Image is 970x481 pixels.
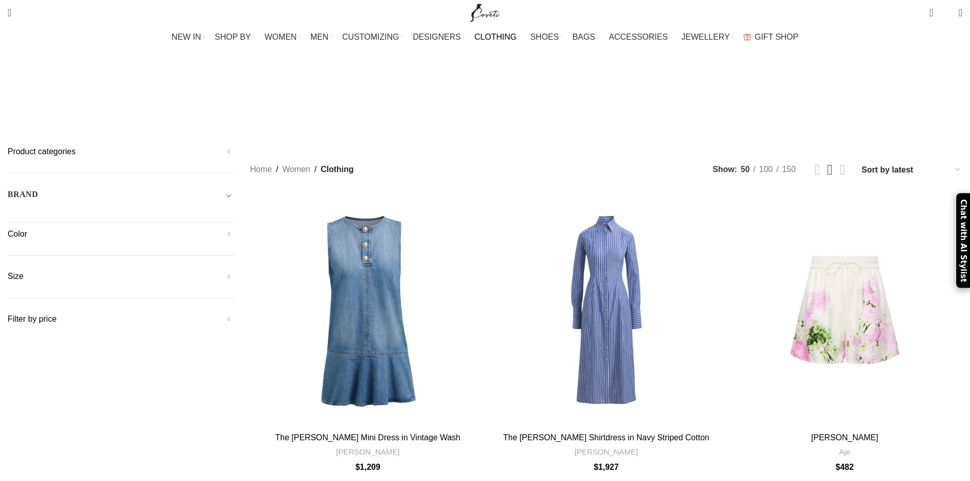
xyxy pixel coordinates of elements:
a: [PERSON_NAME] [336,446,400,457]
span: BAGS [572,32,595,42]
a: Grid view 4 [840,162,845,177]
h5: Size [8,271,235,282]
a: Bodysuit [254,91,291,116]
a: MEN [311,27,332,47]
a: Shorts [789,91,818,116]
span: Shorts [789,98,818,108]
span: Clothing [321,163,354,176]
a: [PERSON_NAME] [574,446,638,457]
a: Robes [748,91,773,116]
bdi: 482 [836,463,854,471]
span: SHOP BY [215,32,251,42]
span: 150 [782,165,796,174]
a: Women [282,163,310,176]
span: $ [355,463,360,471]
a: Pants [709,91,732,116]
a: Jumpsuit [492,91,528,116]
span: CLOTHING [475,32,517,42]
span: Dresses [346,98,380,108]
span: Knitwear [588,98,626,108]
select: Shop order [861,162,962,177]
nav: Breadcrumb [250,163,353,176]
a: 0 [924,3,938,23]
a: Jackets [444,91,477,116]
a: [PERSON_NAME] [811,433,878,442]
a: The Rosie Denim Mini Dress in Vintage Wash [250,192,485,428]
a: Loungewear [642,91,694,116]
a: Site logo [468,8,502,16]
span: SHOES [530,32,559,42]
span: Activewear [128,98,176,108]
a: Hoodies [395,91,428,116]
a: Grid view 2 [815,162,820,177]
h5: BRAND [8,189,38,200]
a: SHOES [530,27,562,47]
a: Coats [306,91,330,116]
h5: Color [8,229,235,240]
span: Skirts [834,98,860,108]
span: MEN [311,32,329,42]
a: Home [250,163,272,176]
span: 0 [943,10,951,18]
h5: Product categories [8,146,235,157]
img: GiftBag [743,34,751,40]
a: kimono [543,91,573,116]
a: The Sammy Shirtdress in Navy Striped Cotton [489,192,724,428]
span: kimono [543,98,573,108]
span: JEWELLERY [681,32,730,42]
bdi: 1,927 [594,463,619,471]
a: JEWELLERY [681,27,733,47]
span: Clothing [76,98,113,108]
span: Beachwear [191,98,239,108]
a: Activewear [128,91,176,116]
a: The [PERSON_NAME] Shirtdress in Navy Striped Cotton [503,433,709,442]
a: Dresses [346,91,380,116]
span: 100 [759,165,773,174]
div: My Wishlist [941,3,951,23]
a: Grid view 3 [827,162,833,177]
span: Robes [748,98,773,108]
span: Loungewear [642,98,694,108]
a: BAGS [572,27,598,47]
a: GIFT SHOP [743,27,798,47]
span: Jackets [444,98,477,108]
a: Search [3,3,16,23]
a: 100 [756,163,777,176]
a: Rosetta Short [727,192,962,428]
span: WOMEN [265,32,297,42]
a: The [PERSON_NAME] Mini Dress in Vintage Wash [275,433,461,442]
span: DESIGNERS [413,32,461,42]
a: WOMEN [265,27,300,47]
span: CUSTOMIZING [342,32,399,42]
span: Jumpsuit [492,98,528,108]
a: Clothing [76,91,113,116]
span: $ [836,463,840,471]
span: Hoodies [395,98,428,108]
a: Skirts [834,91,860,116]
a: NEW IN [172,27,205,47]
a: 50 [737,163,754,176]
span: 0 [930,5,938,13]
a: 150 [779,163,799,176]
a: Beachwear [191,91,239,116]
h1: Clothing [444,59,526,86]
span: Coats [306,98,330,108]
a: SHOP BY [215,27,255,47]
div: Main navigation [3,27,967,47]
span: GIFT SHOP [755,32,798,42]
a: Knitwear [588,91,626,116]
span: 50 [741,165,750,174]
span: Tops [875,98,894,108]
span: Pants [709,98,732,108]
span: NEW IN [172,32,201,42]
a: CUSTOMIZING [342,27,403,47]
span: Bodysuit [254,98,291,108]
span: ACCESSORIES [609,32,668,42]
div: Toggle filter [8,188,235,207]
a: Aje [839,446,850,457]
a: Tops [875,91,894,116]
a: CLOTHING [475,27,520,47]
bdi: 1,209 [355,463,380,471]
h5: Filter by price [8,314,235,325]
